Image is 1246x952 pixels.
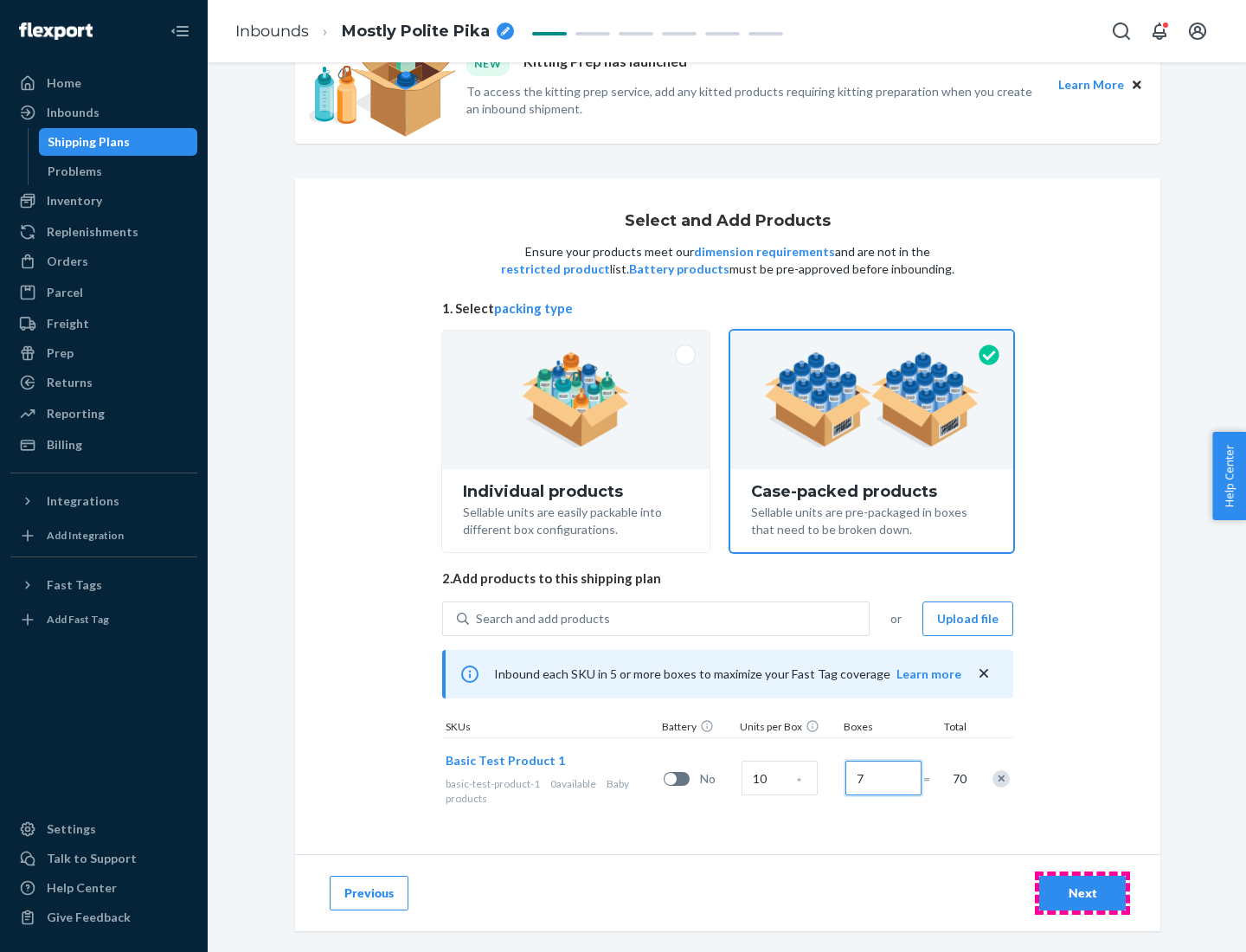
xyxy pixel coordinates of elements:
[342,21,490,43] span: Mostly Polite Pika
[523,52,687,75] p: Kitting Prep has launched
[47,492,119,510] div: Integrations
[10,571,197,599] button: Fast Tags
[47,315,89,332] div: Freight
[47,612,109,627] div: Add Fast Tag
[47,253,88,270] div: Orders
[10,815,197,843] a: Settings
[751,483,992,500] div: Case-packed products
[10,279,197,306] a: Parcel
[522,352,630,447] img: individual-pack.facf35554cb0f1810c75b2bd6df2d64e.png
[47,528,124,543] div: Add Integration
[446,752,565,769] button: Basic Test Product 1
[10,218,197,246] a: Replenishments
[463,500,689,538] div: Sellable units are easily packable into different box configurations.
[47,820,96,838] div: Settings
[47,405,105,422] div: Reporting
[235,22,309,41] a: Inbounds
[1142,14,1177,48] button: Open notifications
[10,904,197,931] button: Give Feedback
[1054,884,1111,902] div: Next
[494,299,573,318] button: packing type
[658,719,736,737] div: Battery
[442,299,1013,318] span: 1. Select
[499,243,956,278] p: Ensure your products meet our and are not in the list. must be pre-approved before inbounding.
[10,487,197,515] button: Integrations
[975,665,992,683] button: close
[1039,876,1126,910] button: Next
[330,876,408,910] button: Previous
[845,761,922,795] input: Number of boxes
[47,850,137,867] div: Talk to Support
[10,69,197,97] a: Home
[550,777,596,790] span: 0 available
[764,352,979,447] img: case-pack.59cecea509d18c883b923b81aeac6d0b.png
[751,500,992,538] div: Sellable units are pre-packaged in boxes that need to be broken down.
[10,400,197,428] a: Reporting
[47,74,81,92] div: Home
[47,576,102,594] div: Fast Tags
[10,99,197,126] a: Inbounds
[840,719,927,737] div: Boxes
[47,104,100,121] div: Inbounds
[446,776,657,806] div: Baby products
[476,610,610,627] div: Search and add products
[501,261,610,278] button: restricted product
[446,777,540,790] span: basic-test-product-1
[442,719,658,737] div: SKUs
[1212,432,1246,520] button: Help Center
[47,374,93,391] div: Returns
[48,163,102,180] div: Problems
[927,719,970,737] div: Total
[10,606,197,634] a: Add Fast Tag
[47,223,138,241] div: Replenishments
[1058,75,1124,94] button: Learn More
[47,284,83,301] div: Parcel
[10,874,197,902] a: Help Center
[47,436,82,453] div: Billing
[222,6,528,57] ol: breadcrumbs
[736,719,840,737] div: Units per Box
[47,344,74,362] div: Prep
[10,339,197,367] a: Prep
[463,483,689,500] div: Individual products
[625,213,831,230] h1: Select and Add Products
[890,610,902,627] span: or
[47,192,102,209] div: Inventory
[694,243,835,261] button: dimension requirements
[10,845,197,872] a: Talk to Support
[19,23,93,40] img: Flexport logo
[39,158,198,185] a: Problems
[10,248,197,275] a: Orders
[923,770,941,788] span: =
[442,650,1013,698] div: Inbound each SKU in 5 or more boxes to maximize your Fast Tag coverage
[48,133,130,151] div: Shipping Plans
[10,431,197,459] a: Billing
[442,569,1013,588] span: 2. Add products to this shipping plan
[466,52,510,75] div: NEW
[1127,75,1146,94] button: Close
[629,261,729,278] button: Battery products
[896,666,961,683] button: Learn more
[1104,14,1139,48] button: Open Search Box
[949,770,967,788] span: 70
[39,128,198,156] a: Shipping Plans
[922,601,1013,636] button: Upload file
[47,879,117,897] div: Help Center
[1180,14,1215,48] button: Open account menu
[446,753,565,768] span: Basic Test Product 1
[992,770,1010,788] div: Remove Item
[10,369,197,396] a: Returns
[47,909,131,926] div: Give Feedback
[466,83,1043,118] p: To access the kitting prep service, add any kitted products requiring kitting preparation when yo...
[10,310,197,338] a: Freight
[10,187,197,215] a: Inventory
[742,761,818,795] input: Case Quantity
[700,770,735,788] span: No
[10,522,197,550] a: Add Integration
[163,14,197,48] button: Close Navigation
